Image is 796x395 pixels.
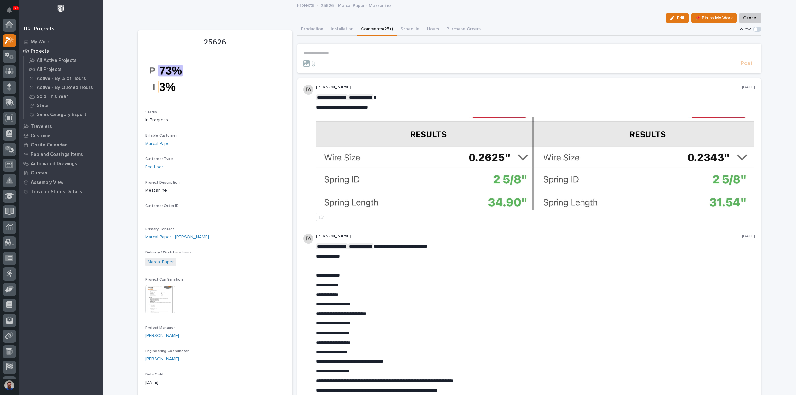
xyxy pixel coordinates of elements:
a: All Projects [24,65,103,74]
p: In Progress [145,117,285,123]
img: Workspace Logo [55,3,67,15]
span: Engineering Coordinator [145,349,189,353]
a: [PERSON_NAME] [145,356,179,362]
p: Sales Category Export [37,112,86,118]
p: 25626 - Marcal Paper - Mezzanine [321,2,391,8]
a: Active - By % of Hours [24,74,103,83]
a: Travelers [19,122,103,131]
a: Marcal Paper [148,259,174,265]
a: Customers [19,131,103,140]
p: - [145,211,285,217]
button: Hours [423,23,443,36]
span: Status [145,110,157,114]
p: Follow [738,27,751,32]
a: Assembly View [19,178,103,187]
p: Onsite Calendar [31,142,67,148]
p: Stats [37,103,49,109]
p: 30 [14,6,18,10]
a: All Active Projects [24,56,103,65]
p: [PERSON_NAME] [316,85,742,90]
button: users-avatar [3,379,16,392]
p: Active - By Quoted Hours [37,85,93,91]
button: Edit [666,13,689,23]
a: Stats [24,101,103,110]
img: h-pwoSsUNDtETrcwshbJZFjNGZQ_Qu4Lc_rSxtAKjVI [145,57,192,100]
p: Active - By % of Hours [37,76,86,81]
p: Assembly View [31,180,63,185]
p: Customers [31,133,55,139]
span: Cancel [743,14,757,22]
span: Project Manager [145,326,175,330]
p: [DATE] [742,234,755,239]
p: [DATE] [145,379,285,386]
p: 25626 [145,38,285,47]
div: 02. Projects [24,26,55,33]
p: Quotes [31,170,47,176]
a: Projects [19,46,103,56]
p: Mezzanine [145,187,285,194]
span: Primary Contact [145,227,174,231]
p: [PERSON_NAME] [316,234,742,239]
button: Production [297,23,327,36]
a: Marcal Paper - [PERSON_NAME] [145,234,209,240]
button: Cancel [739,13,761,23]
span: Project Confirmation [145,278,183,281]
a: Automated Drawings [19,159,103,168]
a: My Work [19,37,103,46]
p: Automated Drawings [31,161,77,167]
button: Installation [327,23,357,36]
button: Schedule [397,23,423,36]
a: Projects [297,1,314,8]
p: [DATE] [742,85,755,90]
a: Traveler Status Details [19,187,103,196]
span: Edit [677,15,685,21]
a: Fab and Coatings Items [19,150,103,159]
button: 📌 Pin to My Work [691,13,737,23]
span: 📌 Pin to My Work [695,14,733,22]
a: End User [145,164,163,170]
p: Sold This Year [37,94,68,100]
a: Sold This Year [24,92,103,101]
p: All Active Projects [37,58,76,63]
p: Fab and Coatings Items [31,152,83,157]
p: Travelers [31,124,52,129]
a: Onsite Calendar [19,140,103,150]
a: Quotes [19,168,103,178]
span: Billable Customer [145,134,177,137]
p: Traveler Status Details [31,189,82,195]
span: Project Description [145,181,180,184]
p: My Work [31,39,50,45]
button: Comments (25+) [357,23,397,36]
a: Marcal Paper [145,141,171,147]
button: Notifications [3,4,16,17]
span: Customer Order ID [145,204,179,208]
button: Post [738,60,755,67]
span: Delivery / Work Location(s) [145,251,193,254]
p: Projects [31,49,49,54]
button: like this post [316,213,326,221]
p: All Projects [37,67,62,72]
span: Date Sold [145,373,163,376]
a: [PERSON_NAME] [145,332,179,339]
div: Notifications30 [8,7,16,17]
span: Customer Type [145,157,173,161]
a: Sales Category Export [24,110,103,119]
button: Purchase Orders [443,23,484,36]
span: Post [741,60,752,67]
a: Active - By Quoted Hours [24,83,103,92]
